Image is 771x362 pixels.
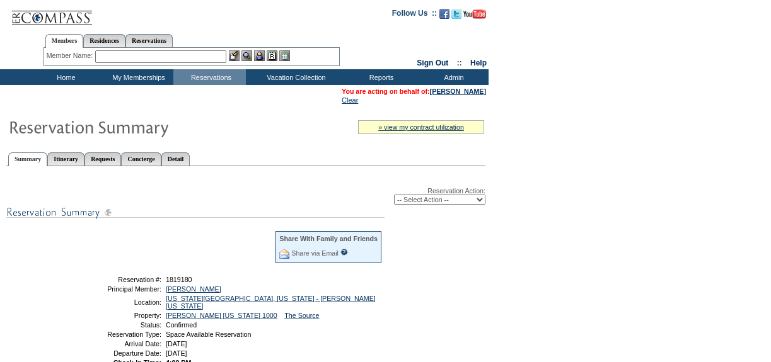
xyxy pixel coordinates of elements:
td: Reports [344,69,416,85]
img: Follow us on Twitter [451,9,461,19]
span: Space Available Reservation [166,331,251,338]
a: [PERSON_NAME] [166,285,221,293]
img: Reservations [267,50,277,61]
img: b_edit.gif [229,50,240,61]
a: The Source [284,312,319,319]
span: [DATE] [166,340,187,348]
td: Reservations [173,69,246,85]
a: Requests [84,152,121,166]
td: Status: [71,321,161,329]
img: subTtlResSummary.gif [6,205,385,220]
a: Itinerary [47,152,84,166]
td: Follow Us :: [392,8,437,23]
img: b_calculator.gif [279,50,290,61]
img: View [241,50,252,61]
td: Departure Date: [71,349,161,357]
a: Summary [8,152,47,166]
a: Share via Email [291,249,339,257]
input: What is this? [340,249,348,256]
div: Share With Family and Friends [279,235,378,242]
td: Admin [416,69,489,85]
a: [US_STATE][GEOGRAPHIC_DATA], [US_STATE] - [PERSON_NAME] [US_STATE] [166,295,376,310]
td: Home [28,69,101,85]
span: :: [457,59,462,67]
a: Follow us on Twitter [451,13,461,20]
a: Reservations [125,34,173,47]
div: Member Name: [47,50,95,61]
img: Subscribe to our YouTube Channel [463,9,486,19]
span: Confirmed [166,321,197,329]
span: 1819180 [166,276,192,283]
a: Help [470,59,487,67]
a: Concierge [121,152,161,166]
a: Sign Out [417,59,448,67]
a: Subscribe to our YouTube Channel [463,13,486,20]
a: Residences [83,34,125,47]
a: [PERSON_NAME] [430,88,486,95]
a: [PERSON_NAME] [US_STATE] 1000 [166,312,277,319]
td: Reservation Type: [71,331,161,338]
a: Clear [342,96,358,104]
div: Reservation Action: [6,187,485,205]
td: Property: [71,312,161,319]
td: Principal Member: [71,285,161,293]
td: Reservation #: [71,276,161,283]
span: [DATE] [166,349,187,357]
td: Arrival Date: [71,340,161,348]
a: Detail [161,152,190,166]
a: » view my contract utilization [378,123,464,131]
img: Become our fan on Facebook [439,9,449,19]
td: Vacation Collection [246,69,344,85]
a: Members [45,34,84,48]
span: You are acting on behalf of: [342,88,486,95]
td: My Memberships [101,69,173,85]
td: Location: [71,295,161,310]
img: Reservaton Summary [8,114,260,139]
a: Become our fan on Facebook [439,13,449,20]
img: Impersonate [254,50,265,61]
